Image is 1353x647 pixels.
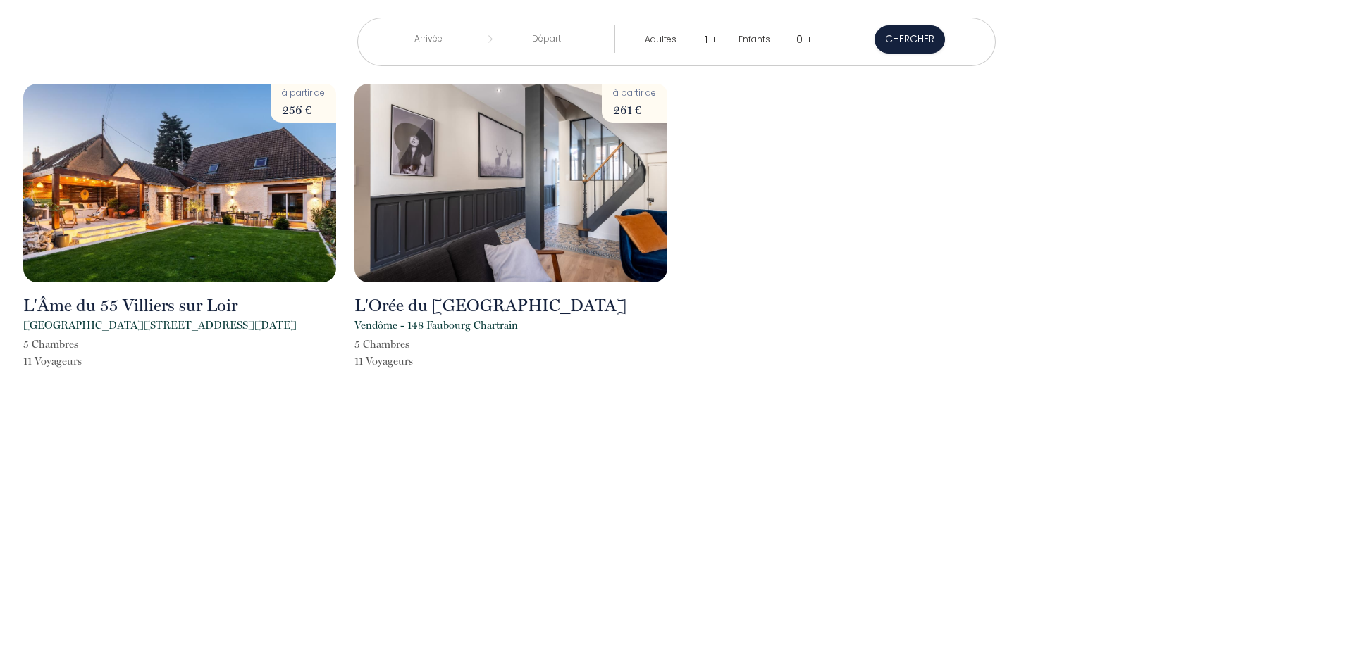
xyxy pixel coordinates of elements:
a: - [788,32,793,46]
div: Adultes [645,33,681,46]
p: 256 € [282,100,325,120]
img: guests [482,34,493,44]
p: 11 Voyageur [354,353,413,370]
a: + [711,32,717,46]
div: 0 [793,28,806,51]
a: + [806,32,813,46]
span: s [409,355,413,368]
h2: L'Âme du 55 Villiers sur Loir [23,297,237,314]
p: [GEOGRAPHIC_DATA][STREET_ADDRESS][DATE] [23,317,297,334]
p: 11 Voyageur [23,353,82,370]
div: Enfants [739,33,775,46]
p: Vendôme - 148 Faubourg Chartrain [354,317,518,334]
span: s [78,355,82,368]
button: Chercher [875,25,945,54]
img: rental-image [354,84,667,282]
p: 5 Chambre [23,336,82,353]
span: s [74,338,78,351]
a: - [696,32,701,46]
div: 1 [701,28,711,51]
p: à partir de [282,87,325,100]
p: 261 € [613,100,656,120]
p: 5 Chambre [354,336,413,353]
input: Départ [493,25,600,53]
span: s [405,338,409,351]
img: rental-image [23,84,336,282]
p: à partir de [613,87,656,100]
input: Arrivée [374,25,482,53]
h2: L'Orée du [GEOGRAPHIC_DATA] [354,297,626,314]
